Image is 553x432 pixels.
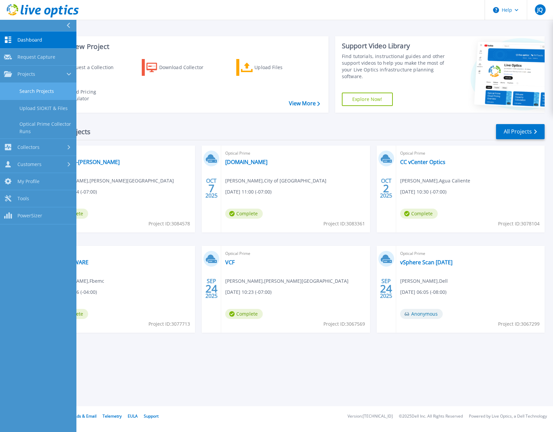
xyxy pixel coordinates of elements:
[399,414,463,419] li: © 2025 Dell Inc. All Rights Reserved
[380,176,392,201] div: OCT 2025
[400,188,446,196] span: [DATE] 10:30 (-07:00)
[148,320,190,328] span: Project ID: 3077713
[74,413,97,419] a: Ads & Email
[380,286,392,291] span: 24
[400,309,443,319] span: Anonymous
[225,188,271,196] span: [DATE] 11:00 (-07:00)
[225,309,263,319] span: Complete
[148,220,190,227] span: Project ID: 3084578
[342,53,448,80] div: Find tutorials, instructional guides and other support videos to help you make the most of your L...
[51,177,174,184] span: [PERSON_NAME] , [PERSON_NAME][GEOGRAPHIC_DATA]
[469,414,547,419] li: Powered by Live Optics, a Dell Technology
[48,87,122,104] a: Cloud Pricing Calculator
[225,277,349,285] span: [PERSON_NAME] , [PERSON_NAME][GEOGRAPHIC_DATA]
[66,89,119,102] div: Cloud Pricing Calculator
[159,61,213,74] div: Download Collector
[17,37,42,43] span: Dashboard
[498,220,540,227] span: Project ID: 3078104
[323,220,365,227] span: Project ID: 3083361
[400,250,541,257] span: Optical Prime
[380,276,392,301] div: SEP 2025
[496,124,545,139] a: All Projects
[254,61,308,74] div: Upload Files
[400,209,438,219] span: Complete
[17,213,42,219] span: PowerSizer
[383,185,389,191] span: 2
[323,320,365,328] span: Project ID: 3067569
[348,414,393,419] li: Version: [TECHNICAL_ID]
[128,413,138,419] a: EULA
[208,185,214,191] span: 7
[289,100,320,107] a: View More
[400,277,448,285] span: [PERSON_NAME] , Dell
[225,209,263,219] span: Complete
[205,286,218,291] span: 24
[17,54,55,60] span: Request Capture
[205,176,218,201] div: OCT 2025
[342,93,393,106] a: Explore Now!
[51,150,191,157] span: Optical Prime
[225,288,271,296] span: [DATE] 10:23 (-07:00)
[51,159,120,165] a: md01vc01-[PERSON_NAME]
[236,59,311,76] a: Upload Files
[400,159,445,165] a: CC vCenter Optics
[17,144,40,150] span: Collectors
[225,177,326,184] span: [PERSON_NAME] , City of [GEOGRAPHIC_DATA]
[17,178,40,184] span: My Profile
[48,59,122,76] a: Request a Collection
[537,7,543,12] span: JQ
[225,250,366,257] span: Optical Prime
[142,59,217,76] a: Download Collector
[17,161,42,167] span: Customers
[51,277,104,285] span: [PERSON_NAME] , Fbemc
[103,413,122,419] a: Telemetry
[400,288,446,296] span: [DATE] 06:05 (-08:00)
[144,413,159,419] a: Support
[400,177,470,184] span: [PERSON_NAME] , Agua Caliente
[17,196,29,202] span: Tools
[225,150,366,157] span: Optical Prime
[225,159,267,165] a: [DOMAIN_NAME]
[498,320,540,328] span: Project ID: 3067299
[400,259,452,266] a: vSphere Scan [DATE]
[225,259,235,266] a: VCF
[67,61,120,74] div: Request a Collection
[400,150,541,157] span: Optical Prime
[17,71,35,77] span: Projects
[205,276,218,301] div: SEP 2025
[342,42,448,50] div: Support Video Library
[48,43,320,50] h3: Start a New Project
[51,250,191,257] span: Optical Prime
